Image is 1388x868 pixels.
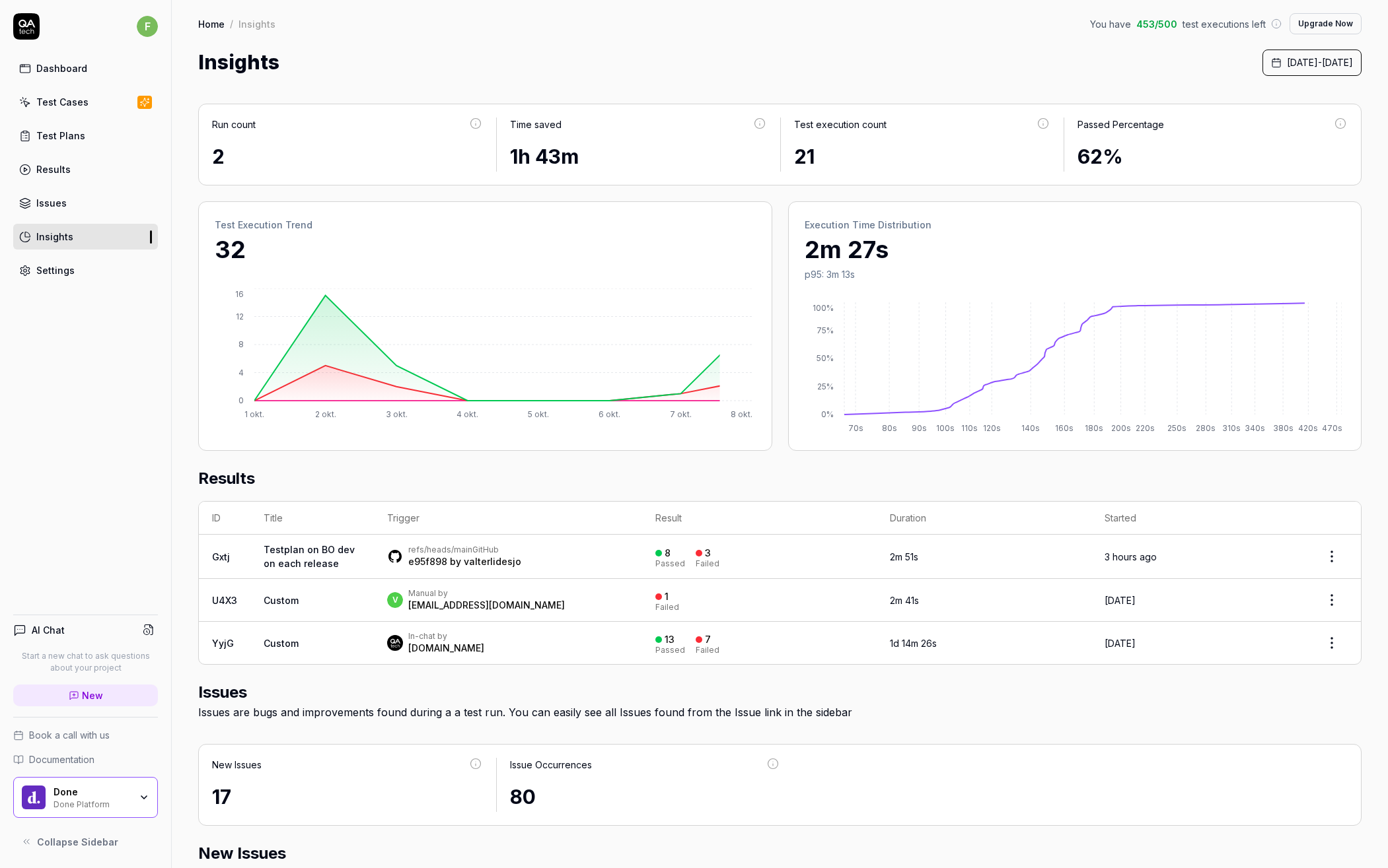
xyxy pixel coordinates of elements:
tspan: 470s [1322,423,1342,433]
button: Collapse Sidebar [13,828,158,855]
tspan: 16 [235,289,244,299]
div: Run count [212,117,256,131]
a: New [13,684,158,706]
span: [DATE] - [DATE] [1287,55,1353,69]
div: Insights [238,17,275,30]
div: In-chat by [408,631,484,642]
span: Book a call with us [29,728,110,742]
div: Issues [36,196,67,210]
th: Title [250,502,374,535]
tspan: 4 okt. [457,409,478,419]
div: Passed [655,646,685,654]
time: [DATE] [1105,595,1136,606]
h2: Execution Time Distribution [805,218,1346,232]
a: valterlidesjo [464,556,521,567]
tspan: 2 okt. [315,409,336,419]
a: e95f898 [408,556,447,567]
tspan: 8 okt. [731,409,752,419]
button: [DATE]-[DATE] [1262,50,1362,76]
div: Failed [696,560,719,568]
div: Insights [36,230,73,244]
tspan: 140s [1021,423,1040,433]
time: 1d 14m 26s [890,638,937,649]
div: 80 [510,782,780,812]
div: Time saved [510,117,562,131]
tspan: 200s [1111,423,1130,433]
time: 2m 41s [890,595,919,606]
tspan: 120s [982,423,1000,433]
div: Issue Occurrences [510,758,592,772]
time: 2m 51s [890,551,918,562]
div: 3 [705,547,711,559]
p: 2m 27s [805,232,1346,267]
div: Done [54,786,130,798]
div: Test Plans [36,129,85,143]
a: U4X3 [212,595,237,606]
tspan: 12 [236,312,244,321]
a: YyjG [212,638,234,649]
p: Start a new chat to ask questions about your project [13,650,158,674]
tspan: 6 okt. [599,409,620,419]
tspan: 90s [911,423,926,433]
div: Issues are bugs and improvements found during a a test run. You can easily see all Issues found f... [198,704,1362,720]
div: Results [36,162,71,176]
span: New [82,688,103,702]
span: 453 / 500 [1136,17,1177,31]
a: Book a call with us [13,728,158,742]
div: Dashboard [36,61,87,75]
div: 2 [212,142,483,172]
tspan: 220s [1135,423,1154,433]
tspan: 80s [881,423,896,433]
h2: Test Execution Trend [215,218,756,232]
button: Done LogoDoneDone Platform [13,777,158,818]
tspan: 5 okt. [528,409,549,419]
a: refs/heads/main [408,545,472,554]
div: [DOMAIN_NAME] [408,642,484,655]
tspan: 280s [1196,423,1216,433]
span: Documentation [29,752,94,766]
div: 7 [705,634,711,646]
th: Started [1091,502,1303,535]
button: f [137,13,158,40]
div: Failed [655,603,679,611]
tspan: 0 [238,395,244,405]
span: Custom [264,638,299,649]
a: Testplan on BO dev on each release [264,544,355,569]
div: [EMAIL_ADDRESS][DOMAIN_NAME] [408,599,565,612]
div: Done Platform [54,798,130,809]
div: GitHub [408,545,521,555]
a: Settings [13,257,158,283]
div: Passed Percentage [1078,117,1164,131]
h4: AI Chat [32,623,65,637]
p: p95: 3m 13s [805,267,1346,281]
div: 21 [794,142,1051,172]
tspan: 3 okt. [386,409,408,419]
tspan: 310s [1222,423,1241,433]
a: Test Plans [13,123,158,149]
div: 1 [665,591,669,603]
div: Test Cases [36,95,89,109]
tspan: 420s [1298,423,1318,433]
div: Passed [655,560,685,568]
tspan: 0% [821,409,834,419]
tspan: 110s [961,423,978,433]
a: Gxtj [212,551,230,562]
div: Settings [36,263,75,277]
tspan: 1 okt. [244,409,264,419]
h1: Insights [198,48,279,77]
tspan: 70s [848,423,863,433]
div: 1h 43m [510,142,767,172]
span: You have [1090,17,1131,31]
span: test executions left [1183,17,1266,31]
div: 62% [1078,142,1348,172]
a: Insights [13,224,158,250]
tspan: 8 [238,339,244,349]
div: New Issues [212,758,262,772]
tspan: 160s [1055,423,1074,433]
tspan: 25% [817,382,834,391]
th: ID [199,502,250,535]
tspan: 250s [1167,423,1187,433]
tspan: 340s [1245,423,1265,433]
a: Documentation [13,752,158,766]
tspan: 380s [1272,423,1293,433]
